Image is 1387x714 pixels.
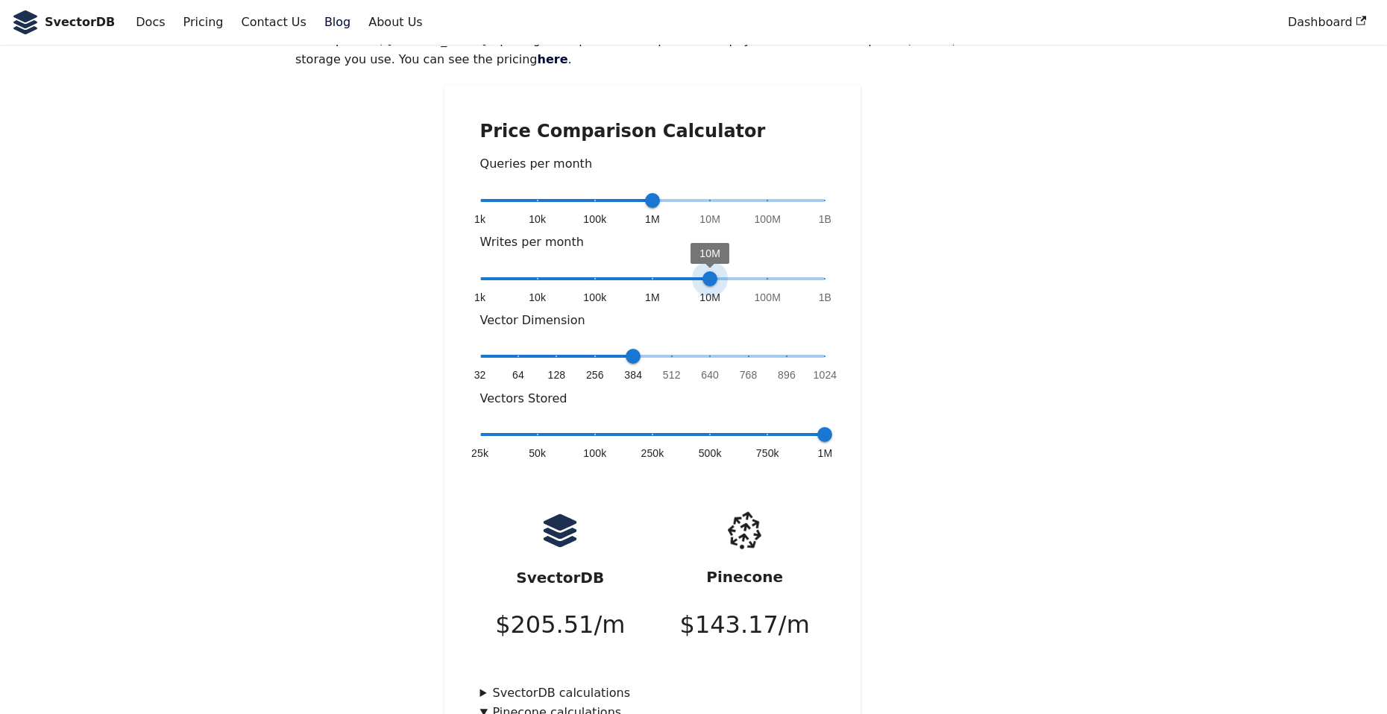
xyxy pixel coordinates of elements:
p: $ 143.17 /m [680,605,810,645]
span: 768 [740,367,758,382]
span: 750k [756,446,779,461]
p: Writes per month [480,233,825,252]
strong: SvectorDB [516,569,604,587]
p: Vector Dimension [480,311,825,330]
span: 640 [701,367,719,382]
span: 256 [586,367,604,382]
strong: Pinecone [706,568,783,586]
a: Docs [127,10,174,35]
img: SvectorDB Logo [12,10,39,34]
span: 25k [471,446,488,461]
a: About Us [359,10,431,35]
span: 1B [819,212,831,227]
span: 1M [818,446,833,461]
span: 10k [529,290,546,305]
span: 100k [583,290,606,305]
span: 32 [474,367,486,382]
span: 10M [699,247,720,259]
span: 384 [624,367,642,382]
span: 896 [778,367,796,382]
span: 1M [645,212,660,227]
span: 64 [512,367,524,382]
a: SvectorDB LogoSvectorDB [12,10,115,34]
span: 1B [819,290,831,305]
span: 100k [583,446,606,461]
p: Vectors Stored [480,389,825,408]
summary: SvectorDB calculations [480,683,825,703]
a: here [538,52,568,66]
a: Blog [315,10,359,35]
span: 50k [529,446,546,461]
span: 10M [699,290,720,305]
span: 250k [641,446,664,461]
p: $ 205.51 /m [495,605,625,645]
h2: Price Comparison Calculator [480,120,825,142]
span: 1k [474,290,485,305]
span: 100k [583,212,606,227]
img: pinecone.png [717,502,773,558]
b: SvectorDB [45,13,115,32]
span: 10k [529,212,546,227]
span: 100M [754,290,781,305]
p: In comparison, [PERSON_NAME]'s pricing is simple and transparent. You pay for the number of queri... [295,31,1010,70]
span: 128 [548,367,566,382]
a: Pricing [174,10,233,35]
span: 500k [699,446,722,461]
img: logo.svg [541,512,579,549]
span: 1k [474,212,485,227]
span: 100M [754,212,781,227]
a: Contact Us [232,10,315,35]
p: Queries per month [480,154,825,174]
span: 1024 [814,367,837,382]
span: 512 [663,367,681,382]
a: Dashboard [1279,10,1375,35]
span: 1M [645,290,660,305]
span: 10M [699,212,720,227]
